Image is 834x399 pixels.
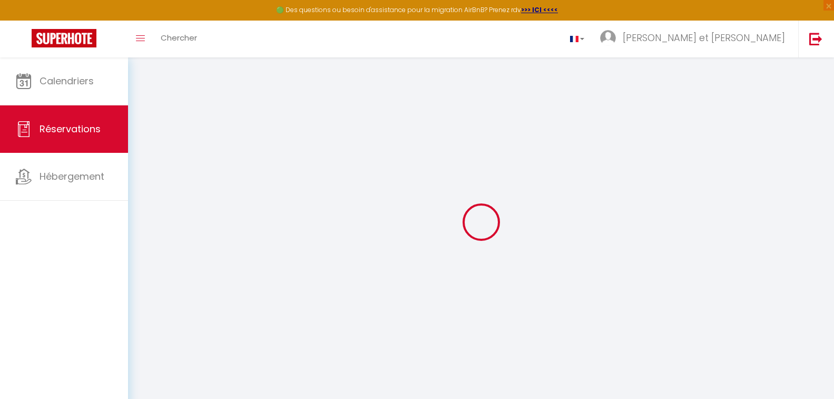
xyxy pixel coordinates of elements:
[32,29,96,47] img: Super Booking
[161,32,197,43] span: Chercher
[521,5,558,14] a: >>> ICI <<<<
[592,21,798,57] a: ... [PERSON_NAME] et [PERSON_NAME]
[40,122,101,135] span: Réservations
[40,74,94,87] span: Calendriers
[623,31,785,44] span: [PERSON_NAME] et [PERSON_NAME]
[40,170,104,183] span: Hébergement
[600,30,616,46] img: ...
[809,32,822,45] img: logout
[153,21,205,57] a: Chercher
